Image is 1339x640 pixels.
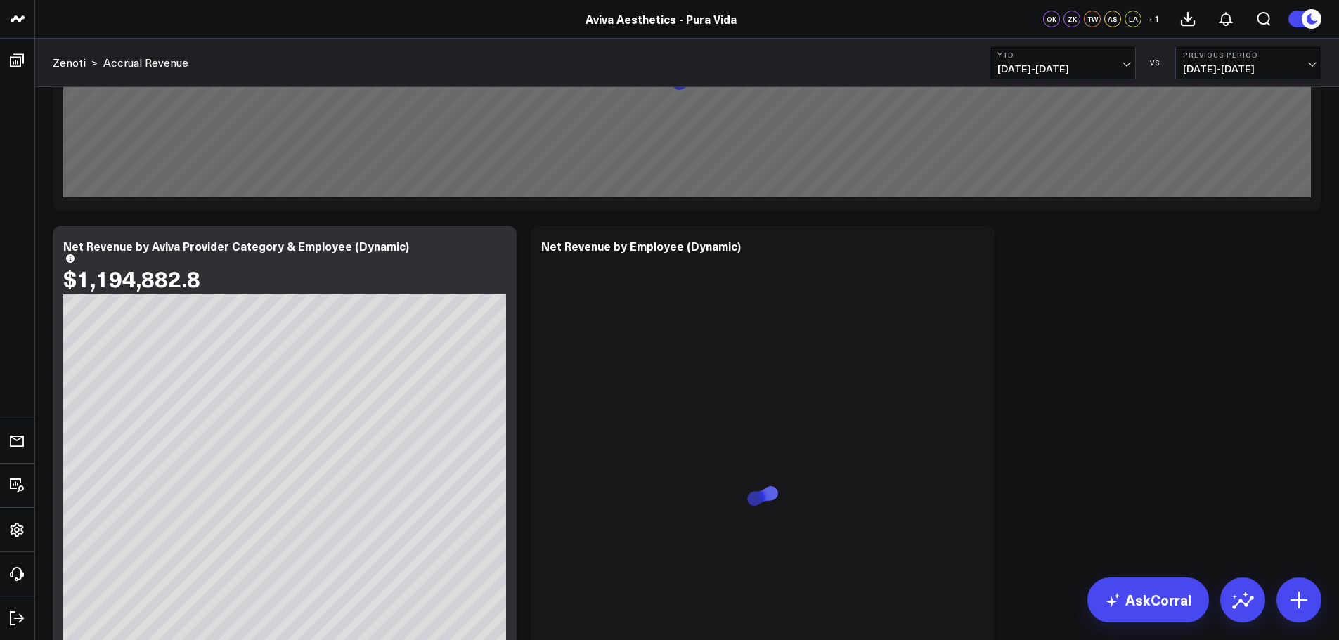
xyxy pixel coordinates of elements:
[990,46,1136,79] button: YTD[DATE]-[DATE]
[1084,11,1101,27] div: TW
[1175,46,1321,79] button: Previous Period[DATE]-[DATE]
[586,11,737,27] a: Aviva Aesthetics - Pura Vida
[1183,63,1314,74] span: [DATE] - [DATE]
[1043,11,1060,27] div: OK
[53,55,86,70] a: Zenoti
[997,51,1128,59] b: YTD
[53,55,98,70] div: >
[997,63,1128,74] span: [DATE] - [DATE]
[1087,577,1209,622] a: AskCorral
[1148,14,1160,24] span: + 1
[1183,51,1314,59] b: Previous Period
[63,238,409,254] div: Net Revenue by Aviva Provider Category & Employee (Dynamic)
[63,266,200,291] div: $1,194,882.8
[1104,11,1121,27] div: AS
[1063,11,1080,27] div: ZK
[541,238,741,254] div: Net Revenue by Employee (Dynamic)
[103,55,188,70] a: Accrual Revenue
[1143,58,1168,67] div: VS
[1145,11,1162,27] button: +1
[1125,11,1141,27] div: LA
